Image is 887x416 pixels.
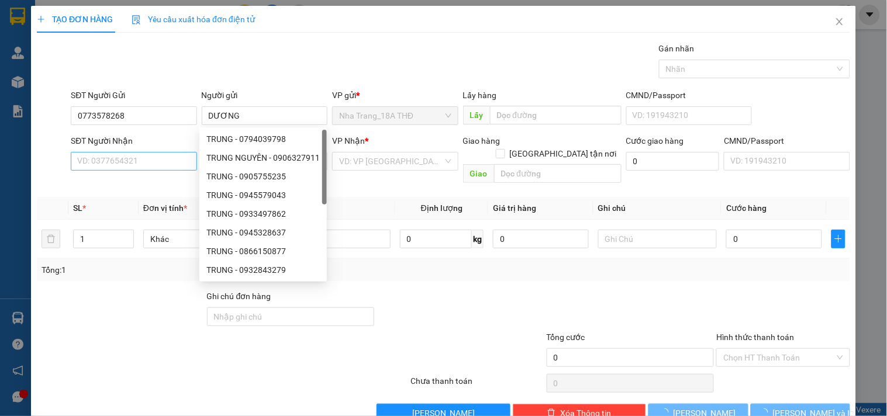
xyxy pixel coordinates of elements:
div: CMND/Passport [626,89,752,102]
input: Cước giao hàng [626,152,720,171]
div: CMND/Passport [724,134,850,147]
div: Chưa thanh toán [409,375,545,395]
div: Tổng: 1 [42,264,343,276]
div: TRUNG - 0945579043 [199,186,327,204]
span: Cước hàng [726,203,767,213]
div: TRUNG - 0905755235 [206,170,320,183]
span: Nha Trang_18A THĐ [339,107,451,124]
span: close [835,17,844,26]
span: [GEOGRAPHIC_DATA] tận nơi [505,147,622,160]
div: TRUNG - 0794039798 [199,130,327,148]
span: Giá trị hàng [493,203,536,213]
b: Phương Nam Express [15,75,64,151]
div: TRUNG NGUYÊN - 0906327911 [199,148,327,167]
li: (c) 2017 [98,56,161,70]
div: TRUNG - 0945328637 [199,223,327,242]
input: VD: Bàn, Ghế [271,230,390,248]
span: Lấy hàng [463,91,497,100]
div: TRUNG - 0933497862 [206,207,320,220]
div: TRUNG NGUYÊN - 0906327911 [206,151,320,164]
span: plus [37,15,45,23]
span: Lấy [463,106,490,124]
div: TRUNG - 0866150877 [199,242,327,261]
span: VP Nhận [332,136,365,145]
span: Định lượng [421,203,463,213]
span: plus [832,234,845,244]
div: TRUNG - 0905755235 [199,167,327,186]
label: Hình thức thanh toán [716,332,794,342]
img: icon [132,15,141,25]
th: Ghi chú [593,197,722,220]
span: kg [472,230,484,248]
button: plus [831,230,845,248]
span: Đơn vị tính [143,203,187,213]
div: SĐT Người Gửi [71,89,196,102]
div: TRUNG - 0945328637 [206,226,320,239]
span: Yêu cầu xuất hóa đơn điện tử [132,15,255,24]
span: Khác [150,230,255,248]
input: Ghi Chú [598,230,717,248]
label: Ghi chú đơn hàng [207,292,271,301]
b: [DOMAIN_NAME] [98,44,161,54]
input: 0 [493,230,589,248]
span: Tổng cước [547,332,585,342]
div: TRUNG - 0932843279 [199,261,327,279]
input: Dọc đường [494,164,622,183]
label: Cước giao hàng [626,136,684,145]
div: TRUNG - 0932843279 [206,264,320,276]
div: TRUNG - 0794039798 [206,133,320,145]
div: Người gửi [202,89,327,102]
div: SĐT Người Nhận [71,134,196,147]
input: Ghi chú đơn hàng [207,307,375,326]
button: Close [823,6,856,39]
b: Gửi khách hàng [72,17,116,72]
div: TRUNG - 0945579043 [206,189,320,202]
span: TẠO ĐƠN HÀNG [37,15,113,24]
div: TRUNG - 0866150877 [206,245,320,258]
div: TRUNG - 0933497862 [199,204,327,223]
div: VP gửi [332,89,458,102]
input: Dọc đường [490,106,622,124]
img: logo.jpg [127,15,155,43]
button: delete [42,230,60,248]
label: Gán nhãn [659,44,695,53]
span: SL [73,203,82,213]
span: Giao [463,164,494,183]
span: Giao hàng [463,136,501,145]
